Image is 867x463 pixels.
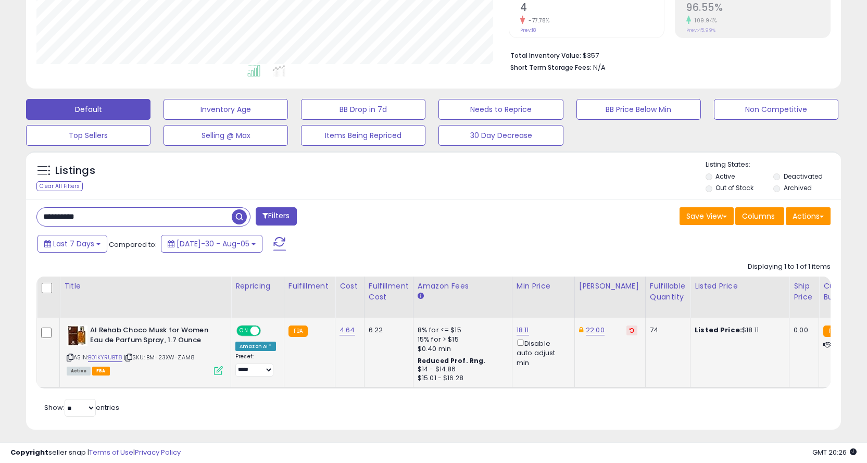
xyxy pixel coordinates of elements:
div: Clear All Filters [36,181,83,191]
div: $15.01 - $16.28 [418,374,504,383]
span: N/A [593,62,606,72]
button: Inventory Age [164,99,288,120]
button: BB Price Below Min [576,99,701,120]
button: Default [26,99,150,120]
b: Total Inventory Value: [510,51,581,60]
small: 109.94% [691,17,717,24]
img: 41BYbHm20iL._SL40_.jpg [67,326,87,346]
label: Archived [784,183,812,192]
h2: 4 [520,2,664,16]
button: Items Being Repriced [301,125,425,146]
label: Out of Stock [715,183,753,192]
small: -77.78% [525,17,550,24]
div: $0.40 min [418,344,504,354]
div: Disable auto adjust min [517,337,567,368]
div: Cost [340,281,360,292]
a: Terms of Use [89,447,133,457]
a: 18.11 [517,325,529,335]
a: 4.64 [340,325,355,335]
div: Min Price [517,281,570,292]
button: Last 7 Days [37,235,107,253]
span: | SKU: BM-23XW-ZAM8 [124,353,195,361]
div: ASIN: [67,326,223,374]
span: ON [237,327,250,335]
label: Active [715,172,735,181]
div: Amazon Fees [418,281,508,292]
button: [DATE]-30 - Aug-05 [161,235,262,253]
button: Top Sellers [26,125,150,146]
div: Displaying 1 to 1 of 1 items [748,262,831,272]
button: Columns [735,207,784,225]
button: Non Competitive [714,99,838,120]
label: Deactivated [784,172,823,181]
span: All listings currently available for purchase on Amazon [67,367,91,376]
div: 15% for > $15 [418,335,504,344]
b: Short Term Storage Fees: [510,63,592,72]
small: FBA [288,326,308,337]
span: [DATE]-30 - Aug-05 [177,239,249,249]
small: Prev: 45.99% [686,27,715,33]
span: Columns [742,211,775,221]
p: Listing States: [706,160,841,170]
span: Compared to: [109,240,157,249]
div: Listed Price [695,281,785,292]
button: Needs to Reprice [438,99,563,120]
small: FBA [823,326,843,337]
div: Preset: [235,353,276,377]
a: B01KYRUBT8 [88,353,122,362]
a: 22.00 [586,325,605,335]
div: seller snap | | [10,448,181,458]
button: BB Drop in 7d [301,99,425,120]
div: $18.11 [695,326,781,335]
div: $14 - $14.86 [418,365,504,374]
strong: Copyright [10,447,48,457]
div: Title [64,281,227,292]
span: Last 7 Days [53,239,94,249]
div: Amazon AI * [235,342,276,351]
span: FBA [92,367,110,376]
button: Actions [786,207,831,225]
a: Privacy Policy [135,447,181,457]
div: [PERSON_NAME] [579,281,641,292]
div: Repricing [235,281,280,292]
div: 74 [650,326,682,335]
span: 2025-08-13 20:26 GMT [812,447,857,457]
div: 8% for <= $15 [418,326,504,335]
li: $357 [510,48,823,61]
b: Reduced Prof. Rng. [418,356,486,365]
div: Fulfillment [288,281,331,292]
button: 30 Day Decrease [438,125,563,146]
div: 6.22 [369,326,405,335]
div: Ship Price [794,281,814,303]
small: Amazon Fees. [418,292,424,301]
button: Filters [256,207,296,226]
small: Prev: 18 [520,27,536,33]
div: Fulfillable Quantity [650,281,686,303]
b: Listed Price: [695,325,742,335]
button: Save View [680,207,734,225]
div: Fulfillment Cost [369,281,409,303]
h5: Listings [55,164,95,178]
span: Show: entries [44,403,119,412]
div: 0.00 [794,326,811,335]
h2: 96.55% [686,2,830,16]
button: Selling @ Max [164,125,288,146]
b: Al Rehab Choco Musk for Women Eau de Parfum Spray, 1.7 Ounce [90,326,217,347]
span: OFF [259,327,276,335]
